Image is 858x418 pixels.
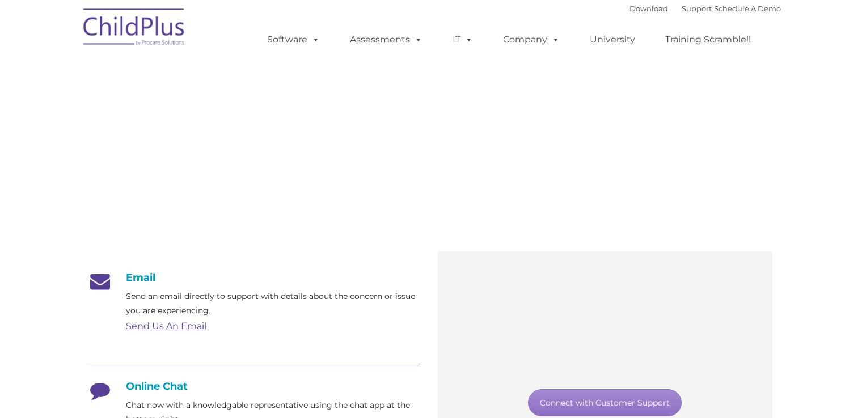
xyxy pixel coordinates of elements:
[492,28,571,51] a: Company
[578,28,646,51] a: University
[256,28,331,51] a: Software
[528,389,682,416] a: Connect with Customer Support
[78,1,191,57] img: ChildPlus by Procare Solutions
[714,4,781,13] a: Schedule A Demo
[629,4,668,13] a: Download
[126,289,421,318] p: Send an email directly to support with details about the concern or issue you are experiencing.
[86,271,421,284] h4: Email
[682,4,712,13] a: Support
[126,321,206,331] a: Send Us An Email
[441,28,484,51] a: IT
[339,28,434,51] a: Assessments
[86,380,421,393] h4: Online Chat
[654,28,762,51] a: Training Scramble!!
[629,4,781,13] font: |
